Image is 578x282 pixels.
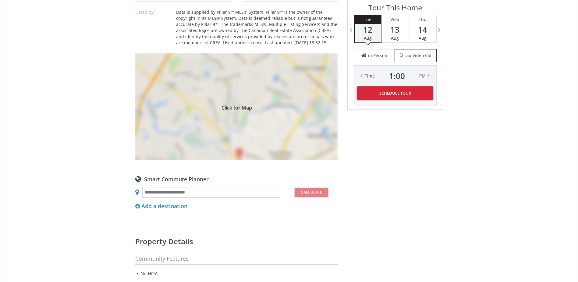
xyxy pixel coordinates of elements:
[391,35,399,41] span: Aug
[295,188,328,197] button: Calculate
[135,202,187,210] div: Add a destination
[354,3,437,15] h3: Tour This Home
[135,238,338,245] h2: Property details
[135,175,338,182] div: Smart Commute Planner
[389,72,405,80] span: 1 : 00
[176,9,338,46] div: Data is supplied by Pillar 9™ MLS® System. Pillar 9™ is the owner of the copyright in its MLS® Sy...
[368,52,387,59] span: in Person
[135,9,172,15] p: Listed by:
[406,52,433,59] span: via Video Call
[135,268,235,279] li: No HOA
[381,15,409,24] div: Wed
[409,25,436,34] span: 14
[364,35,372,41] span: Aug
[357,86,433,100] button: Schedule Tour
[419,35,427,41] span: Aug
[135,104,338,109] span: Click for Map
[409,15,436,24] div: Thu
[381,25,409,34] span: 13
[365,72,426,80] div: Time PM
[355,15,381,24] div: Tue
[135,256,338,265] h3: Community Features
[355,25,381,34] span: 12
